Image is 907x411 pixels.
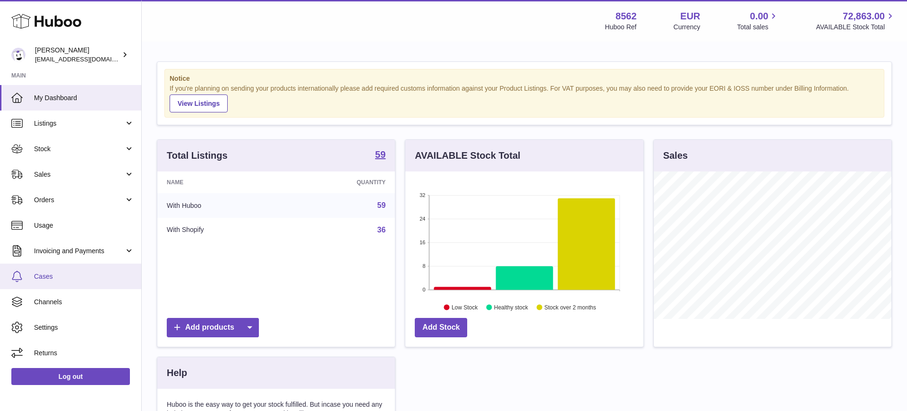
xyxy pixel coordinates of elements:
text: Low Stock [452,304,478,310]
a: 59 [377,201,386,209]
h3: Total Listings [167,149,228,162]
strong: 59 [375,150,385,159]
text: 24 [420,216,426,222]
span: My Dashboard [34,94,134,103]
text: Healthy stock [494,304,529,310]
a: Add products [167,318,259,337]
th: Name [157,171,285,193]
div: If you're planning on sending your products internationally please add required customs informati... [170,84,879,112]
text: Stock over 2 months [545,304,596,310]
div: [PERSON_NAME] [35,46,120,64]
span: Listings [34,119,124,128]
span: Total sales [737,23,779,32]
a: 59 [375,150,385,161]
img: fumi@codeofbell.com [11,48,26,62]
div: Huboo Ref [605,23,637,32]
a: 36 [377,226,386,234]
div: Currency [674,23,701,32]
a: 0.00 Total sales [737,10,779,32]
text: 32 [420,192,426,198]
span: Sales [34,170,124,179]
span: 72,863.00 [843,10,885,23]
span: Stock [34,145,124,154]
a: Log out [11,368,130,385]
td: With Shopify [157,218,285,242]
text: 0 [423,287,426,292]
h3: Help [167,367,187,379]
span: Channels [34,298,134,307]
a: View Listings [170,94,228,112]
span: 0.00 [750,10,769,23]
a: Add Stock [415,318,467,337]
text: 8 [423,263,426,269]
th: Quantity [285,171,395,193]
text: 16 [420,240,426,245]
span: [EMAIL_ADDRESS][DOMAIN_NAME] [35,55,139,63]
a: 72,863.00 AVAILABLE Stock Total [816,10,896,32]
span: Orders [34,196,124,205]
h3: Sales [663,149,688,162]
strong: Notice [170,74,879,83]
span: Settings [34,323,134,332]
span: Cases [34,272,134,281]
span: Usage [34,221,134,230]
strong: EUR [680,10,700,23]
span: Returns [34,349,134,358]
span: Invoicing and Payments [34,247,124,256]
h3: AVAILABLE Stock Total [415,149,520,162]
strong: 8562 [616,10,637,23]
td: With Huboo [157,193,285,218]
span: AVAILABLE Stock Total [816,23,896,32]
